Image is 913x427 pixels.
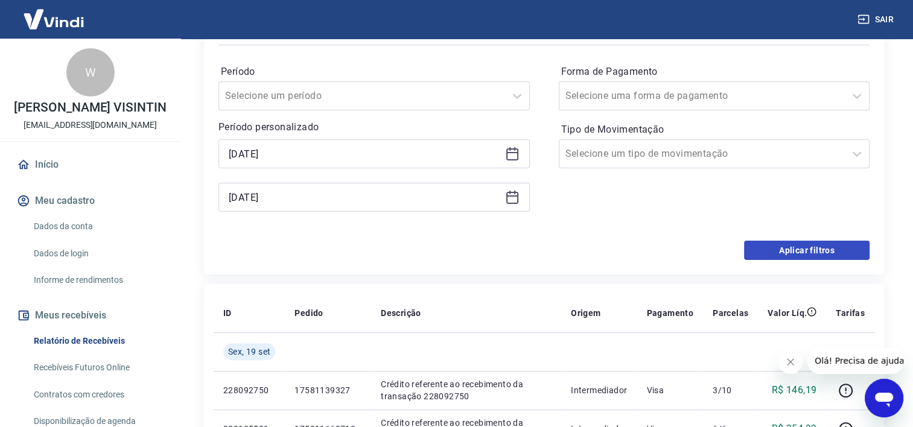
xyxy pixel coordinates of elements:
[561,65,868,79] label: Forma de Pagamento
[229,145,500,163] input: Data inicial
[855,8,899,31] button: Sair
[646,307,693,319] p: Pagamento
[223,307,232,319] p: ID
[229,188,500,206] input: Data final
[14,101,167,114] p: [PERSON_NAME] VISINTIN
[14,151,166,178] a: Início
[29,382,166,407] a: Contratos com credores
[294,384,361,396] p: 17581139327
[571,307,600,319] p: Origem
[14,188,166,214] button: Meu cadastro
[24,119,157,131] p: [EMAIL_ADDRESS][DOMAIN_NAME]
[571,384,627,396] p: Intermediador
[713,307,748,319] p: Parcelas
[381,378,552,402] p: Crédito referente ao recebimento da transação 228092750
[29,241,166,266] a: Dados de login
[29,214,166,239] a: Dados da conta
[778,350,803,374] iframe: Fechar mensagem
[713,384,748,396] p: 3/10
[228,346,270,358] span: Sex, 19 set
[561,122,868,137] label: Tipo de Movimentação
[29,329,166,353] a: Relatório de Recebíveis
[768,307,807,319] p: Valor Líq.
[14,1,93,37] img: Vindi
[772,383,817,397] p: R$ 146,19
[865,379,903,417] iframe: Botão para abrir a janela de mensagens
[223,384,275,396] p: 228092750
[646,384,693,396] p: Visa
[381,307,421,319] p: Descrição
[218,120,530,134] p: Período personalizado
[66,48,115,96] div: W
[744,241,870,260] button: Aplicar filtros
[221,65,527,79] label: Período
[7,8,101,18] span: Olá! Precisa de ajuda?
[14,302,166,329] button: Meus recebíveis
[836,307,865,319] p: Tarifas
[807,347,903,374] iframe: Mensagem da empresa
[29,268,166,293] a: Informe de rendimentos
[29,355,166,380] a: Recebíveis Futuros Online
[294,307,323,319] p: Pedido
